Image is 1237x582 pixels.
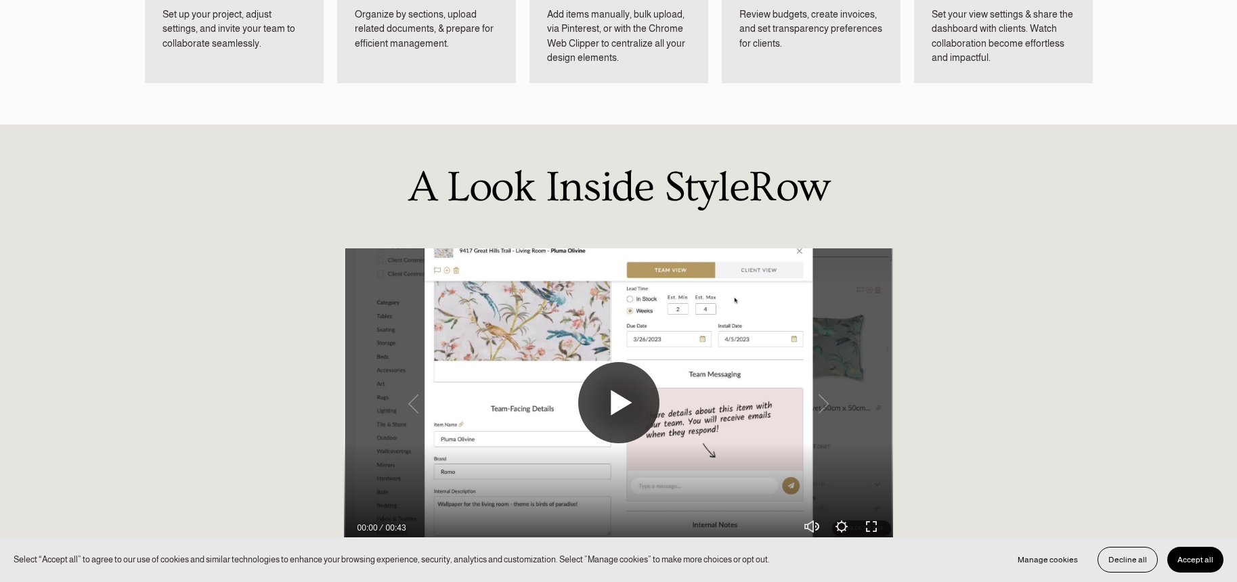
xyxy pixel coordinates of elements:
button: Accept all [1167,547,1223,573]
span: Accept all [1177,555,1213,564]
button: Decline all [1098,547,1158,573]
p: Add items manually, bulk upload, via Pinterest, or with the Chrome Web Clipper to centralize all ... [547,7,690,66]
p: Organize by sections, upload related documents, & prepare for efficient management. [355,7,498,51]
span: Decline all [1108,555,1147,564]
button: Manage cookies [1007,547,1088,573]
p: Set up your project, adjust settings, and invite your team to collaborate seamlessly. [162,7,305,51]
h1: A Look Inside StyleRow [224,165,1013,211]
span: Manage cookies [1018,555,1078,564]
p: Set your view settings & share the dashboard with clients. Watch collaboration become effortless ... [932,7,1075,66]
p: Review budgets, create invoices, and set transparency preferences for clients. [739,7,882,51]
div: Current time [357,521,381,535]
button: Play [578,362,659,443]
p: Select “Accept all” to agree to our use of cookies and similar technologies to enhance your brows... [14,553,770,566]
div: Duration [381,521,410,535]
